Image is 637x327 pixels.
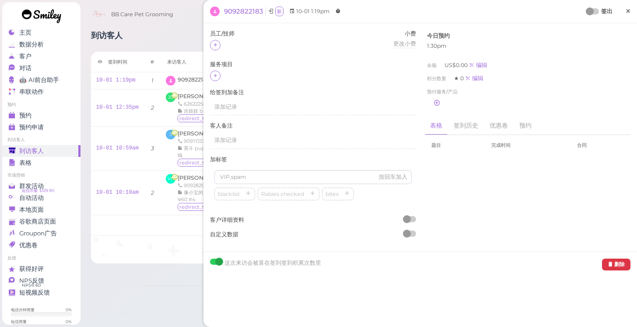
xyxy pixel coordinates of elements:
[2,110,80,121] a: 预约
[151,189,154,196] i: 2
[393,40,416,47] span: 更改小费
[2,192,80,204] a: 自动活动
[425,135,485,155] th: 题目
[178,203,213,211] span: redirect_to_google
[2,86,80,98] a: 串联动作
[427,42,629,50] div: 1:30pm
[178,138,256,145] div: 9097027535
[19,277,44,284] span: NPS反馈
[19,230,57,237] span: Groupon广告
[2,74,80,86] a: 🤖 AI前台助手
[22,187,54,194] span: 短信币量: $129.90
[454,75,465,82] span: ★ 0
[178,76,210,83] a: 9092822183
[166,130,175,139] span: J
[427,62,438,68] span: 余额
[19,218,56,225] span: 谷歌商店页面
[224,7,263,15] span: 9092822183
[259,191,306,197] span: Rabies checked
[2,216,80,227] a: 谷歌商店页面
[444,62,469,68] span: US$0.00
[210,30,234,38] label: 员工/技师
[166,92,175,102] span: JD
[2,102,80,108] li: 预约
[2,121,80,133] a: 预约申请
[19,88,44,96] span: 串联动作
[19,289,50,296] span: 短视频反馈
[210,231,416,238] label: 自定义数据
[469,62,487,68] a: 编辑
[178,130,232,137] a: [PERSON_NAME]
[91,31,122,47] h1: 到访客人
[19,159,31,167] span: 表格
[2,287,80,299] a: 短视频反馈
[210,156,416,163] label: 加标签
[178,145,255,158] span: 英斗 puppy bath $55 长大多收钱
[224,259,321,270] div: 这次来访会被算在签到签到积累次数里
[427,87,458,96] span: 预付服务/产品
[178,159,213,167] span: redirect_to_google
[601,7,612,16] label: 签出
[91,52,144,72] th: 签到时间
[178,174,232,181] a: [PERSON_NAME]
[19,265,44,273] span: 获得好评
[19,147,44,155] span: 到访客人
[2,275,80,287] a: NPS反馈 NPS® 60
[178,189,255,203] span: 像小宝的puppy 很喜欢女孩很乖 ¥60 #4
[184,108,223,114] span: 吉娃娃 bath ¥40
[2,157,80,169] a: 表格
[66,319,72,324] div: 0 %
[150,58,154,65] div: #
[19,53,31,60] span: 客户
[2,180,80,192] a: 群发活动 短信币量: $129.90
[287,7,332,16] li: 10-01 1:19pm
[66,307,72,313] div: 0 %
[602,259,630,270] button: 删除
[2,239,80,251] a: 优惠卷
[96,77,136,83] a: 10-01 1:19pm
[19,41,44,48] span: 数据分析
[324,191,340,197] span: bites
[19,206,44,213] span: 本地页面
[216,191,241,197] span: blacklist
[178,130,226,137] span: [PERSON_NAME]
[11,307,35,313] div: 电话分钟用量
[19,242,38,249] span: 优惠卷
[178,182,256,189] div: 9092829147
[19,64,31,72] span: 对话
[210,89,416,96] label: 给签到加备注
[570,135,630,155] th: 合同
[19,76,59,84] span: 🤖 AI前台助手
[214,170,412,184] input: VIP,spam
[19,29,31,36] span: 主页
[379,173,407,181] div: 按回车加入
[96,104,139,110] a: 10-01 12:35pm
[484,117,513,135] a: 优惠卷
[19,124,44,131] span: 预约申请
[178,93,232,100] a: [PERSON_NAME]
[514,117,537,135] a: 预约
[151,145,154,152] i: 3
[2,137,80,143] li: 到访客人
[2,50,80,62] a: 客户
[2,204,80,216] a: 本地页面
[210,216,416,224] label: 客户详细资料
[11,319,27,324] div: 短信用量
[214,103,237,110] span: 添加记录
[210,122,416,130] label: 客人备注
[214,137,237,143] span: 添加记录
[465,75,483,82] div: 编辑
[111,2,173,27] span: BB Care Pet Grooming
[2,172,80,178] li: 市场营销
[19,194,44,202] span: 自动活动
[161,52,262,72] th: 来访客人
[166,174,175,184] span: VN
[2,27,80,39] a: 主页
[2,145,80,157] a: 到访客人
[151,104,154,111] i: 2
[448,117,483,135] a: 签到历史
[427,32,450,40] label: 今日预约
[2,263,80,275] a: 获得好评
